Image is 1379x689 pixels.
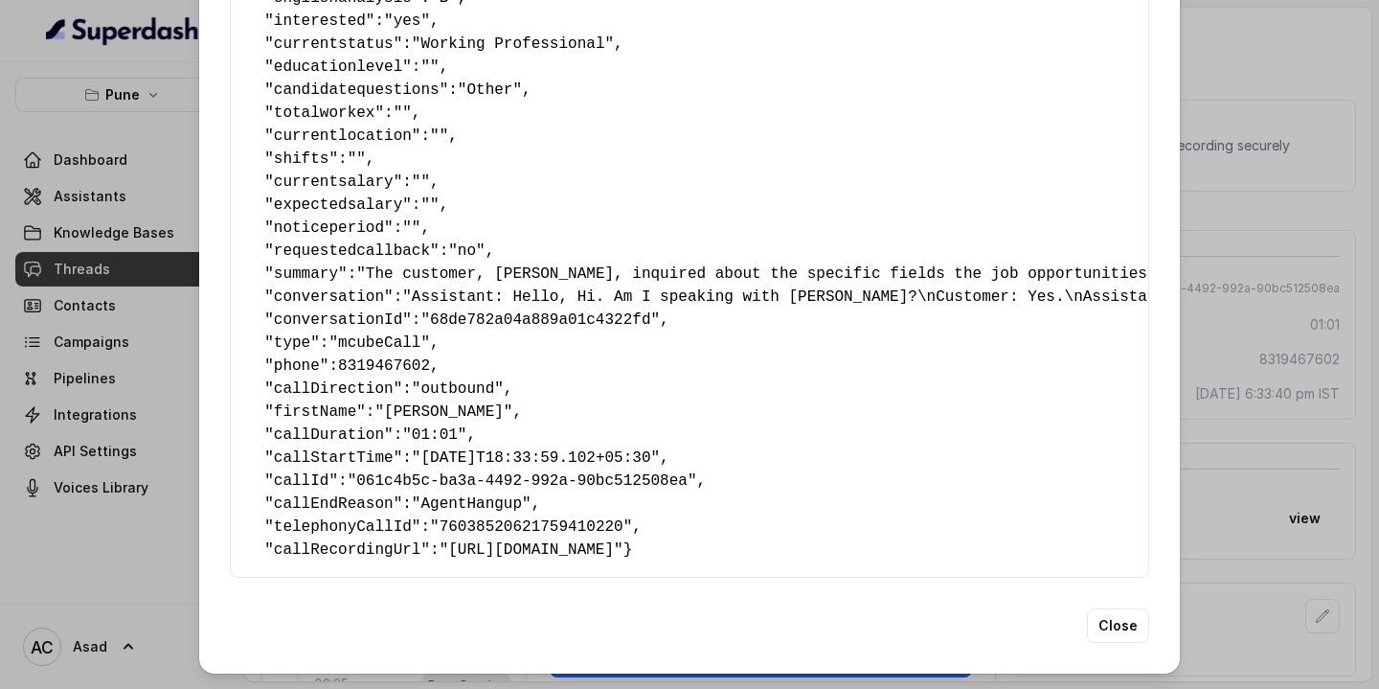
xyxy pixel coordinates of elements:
[338,357,430,375] span: 8319467602
[274,449,394,467] span: callStartTime
[412,449,660,467] span: "[DATE]T18:33:59.102+05:30"
[402,219,420,237] span: ""
[274,403,356,421] span: firstName
[374,403,512,421] span: "[PERSON_NAME]"
[274,150,329,168] span: shifts
[384,12,430,30] span: "yes"
[274,472,329,490] span: callId
[448,242,485,260] span: "no"
[274,311,402,329] span: conversationId
[430,518,632,536] span: "76038520621759410220"
[420,58,439,76] span: ""
[458,81,522,99] span: "Other"
[328,334,430,352] span: "mcubeCall"
[274,380,394,398] span: callDirection
[274,495,394,513] span: callEndReason
[274,12,366,30] span: interested
[412,173,430,191] span: ""
[348,150,366,168] span: ""
[274,334,310,352] span: type
[274,265,338,283] span: summary
[274,219,384,237] span: noticeperiod
[274,288,384,306] span: conversation
[274,58,402,76] span: educationlevel
[274,518,412,536] span: telephonyCallId
[440,541,623,559] span: "[URL][DOMAIN_NAME]"
[420,311,660,329] span: "68de782a04a889a01c4322fd"
[348,472,697,490] span: "061c4b5c-ba3a-4492-992a-90bc512508ea"
[430,127,448,145] span: ""
[274,196,402,214] span: expectedsalary
[274,426,384,444] span: callDuration
[274,357,320,375] span: phone
[394,104,412,122] span: ""
[274,35,394,53] span: currentstatus
[412,495,531,513] span: "AgentHangup"
[274,541,421,559] span: callRecordingUrl
[412,35,614,53] span: "Working Professional"
[402,426,466,444] span: "01:01"
[412,380,504,398] span: "outbound"
[274,242,430,260] span: requestedcallback
[274,81,440,99] span: candidatequestions
[274,173,394,191] span: currentsalary
[274,104,375,122] span: totalworkex
[1087,609,1149,643] button: Close
[274,127,412,145] span: currentlocation
[420,196,439,214] span: ""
